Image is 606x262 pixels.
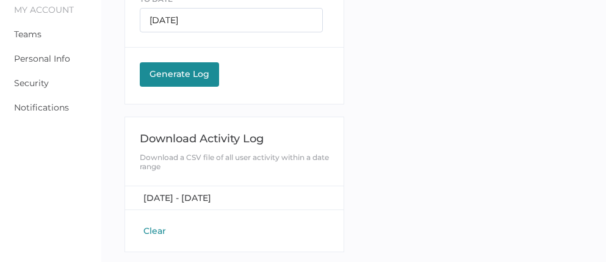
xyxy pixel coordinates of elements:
div: Download Activity Log [140,132,330,145]
button: Generate Log [140,62,219,87]
span: [DATE] - [DATE] [143,192,211,203]
div: Download a CSV file of all user activity within a date range [140,153,330,171]
a: Notifications [14,102,69,113]
a: Security [14,78,49,89]
button: Clear [140,225,170,237]
a: Teams [14,29,41,40]
div: Generate Log [146,68,213,79]
a: Personal Info [14,53,70,64]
